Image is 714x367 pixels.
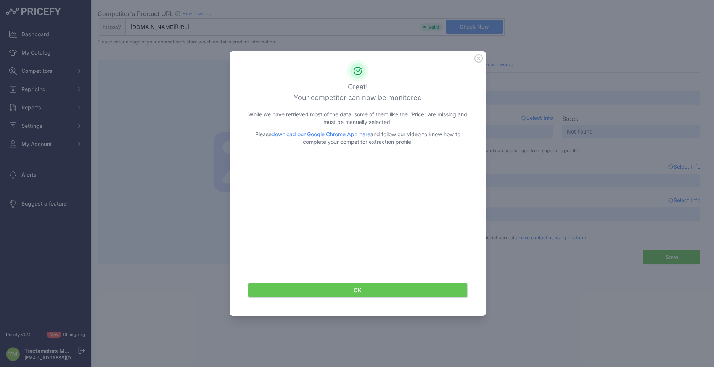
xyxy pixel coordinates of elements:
[272,131,370,137] a: download our Google Chrome App here
[248,92,468,103] h3: Your competitor can now be monitored
[248,130,468,146] p: Please and follow our video to know how to complete your competitor extraction profile.
[248,283,468,298] button: OK
[248,82,468,92] h3: Great!
[248,111,468,126] p: While we have retrieved most of the data, some of them like the “Price” are missing and must be m...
